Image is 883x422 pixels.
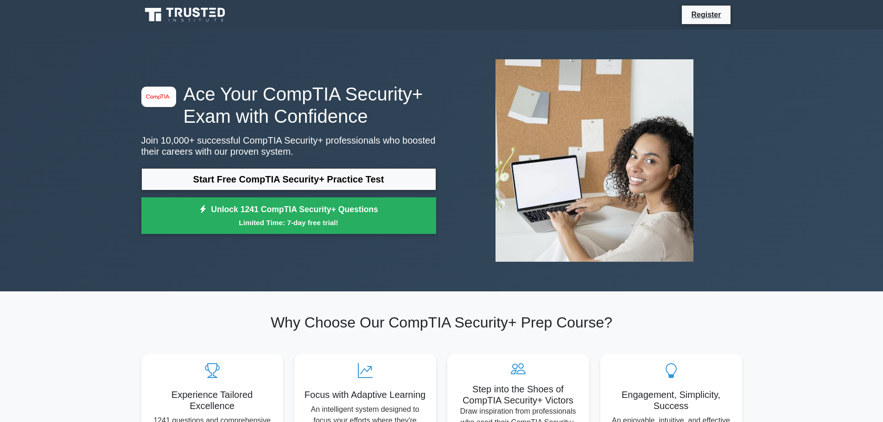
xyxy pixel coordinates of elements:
h2: Why Choose Our CompTIA Security+ Prep Course? [141,314,742,331]
small: Limited Time: 7-day free trial! [153,217,425,228]
h5: Focus with Adaptive Learning [302,389,429,400]
a: Register [686,9,726,20]
h5: Engagement, Simplicity, Success [608,389,735,411]
p: Join 10,000+ successful CompTIA Security+ professionals who boosted their careers with our proven... [141,135,436,157]
a: Start Free CompTIA Security+ Practice Test [141,168,436,190]
a: Unlock 1241 CompTIA Security+ QuestionsLimited Time: 7-day free trial! [141,197,436,234]
h5: Experience Tailored Excellence [149,389,276,411]
h5: Step into the Shoes of CompTIA Security+ Victors [455,384,582,406]
h1: Ace Your CompTIA Security+ Exam with Confidence [141,83,436,127]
